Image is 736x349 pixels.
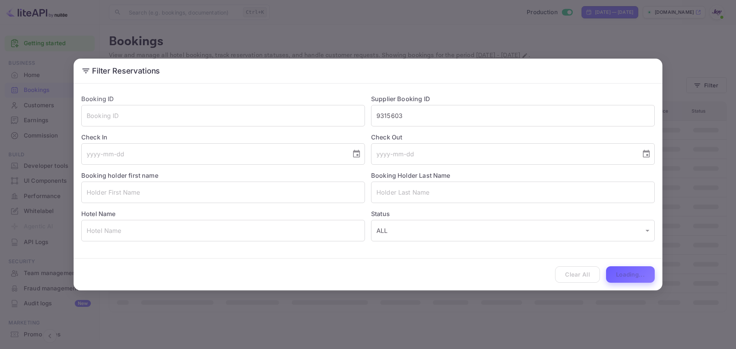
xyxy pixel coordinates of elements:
div: ALL [371,220,655,241]
label: Check Out [371,133,655,142]
button: Choose date [639,146,654,162]
label: Booking Holder Last Name [371,172,450,179]
input: yyyy-mm-dd [81,143,346,165]
label: Hotel Name [81,210,116,218]
input: Hotel Name [81,220,365,241]
input: Supplier Booking ID [371,105,655,126]
label: Check In [81,133,365,142]
label: Status [371,209,655,218]
button: Choose date [349,146,364,162]
input: Holder Last Name [371,182,655,203]
label: Booking ID [81,95,114,103]
input: Holder First Name [81,182,365,203]
label: Booking holder first name [81,172,158,179]
h2: Filter Reservations [74,59,662,83]
input: yyyy-mm-dd [371,143,636,165]
input: Booking ID [81,105,365,126]
label: Supplier Booking ID [371,95,430,103]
